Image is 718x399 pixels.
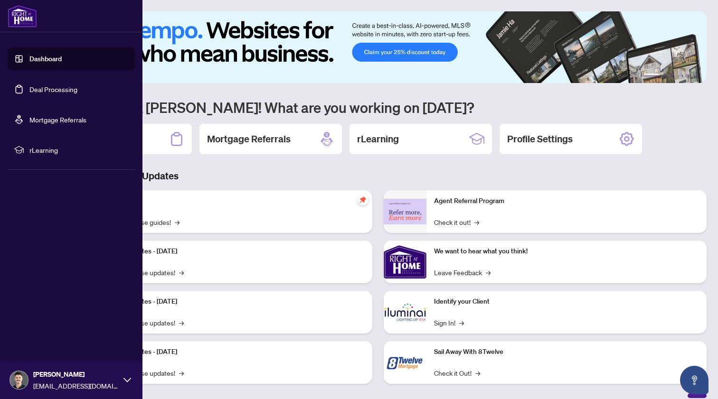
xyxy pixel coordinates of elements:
span: → [179,368,184,378]
h2: Mortgage Referrals [207,132,291,146]
span: → [179,267,184,278]
img: logo [8,5,37,28]
p: Platform Updates - [DATE] [100,297,365,307]
p: Sail Away With 8Twelve [434,347,699,357]
img: Slide 0 [49,11,707,83]
span: → [486,267,491,278]
img: Identify your Client [384,291,426,334]
a: Check it out!→ [434,217,479,227]
button: 1 [644,74,659,77]
span: rLearning [29,145,128,155]
span: [PERSON_NAME] [33,369,119,380]
button: Open asap [680,366,709,394]
p: Self-Help [100,196,365,206]
a: Mortgage Referrals [29,115,86,124]
img: Profile Icon [10,371,28,389]
button: 4 [678,74,682,77]
span: → [475,368,480,378]
span: [EMAIL_ADDRESS][DOMAIN_NAME] [33,380,119,391]
h2: Profile Settings [507,132,573,146]
a: Check it Out!→ [434,368,480,378]
a: Leave Feedback→ [434,267,491,278]
h2: rLearning [357,132,399,146]
a: Sign In!→ [434,317,464,328]
span: pushpin [357,194,368,205]
p: Identify your Client [434,297,699,307]
a: Dashboard [29,55,62,63]
img: Agent Referral Program [384,199,426,225]
img: Sail Away With 8Twelve [384,341,426,384]
h1: Welcome back [PERSON_NAME]! What are you working on [DATE]? [49,98,707,116]
span: → [459,317,464,328]
p: Platform Updates - [DATE] [100,347,365,357]
p: Agent Referral Program [434,196,699,206]
a: Deal Processing [29,85,77,93]
button: 6 [693,74,697,77]
button: 3 [671,74,674,77]
img: We want to hear what you think! [384,241,426,283]
p: We want to hear what you think! [434,246,699,257]
h3: Brokerage & Industry Updates [49,169,707,183]
span: → [179,317,184,328]
button: 5 [686,74,690,77]
button: 2 [663,74,667,77]
p: Platform Updates - [DATE] [100,246,365,257]
span: → [474,217,479,227]
span: → [175,217,179,227]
